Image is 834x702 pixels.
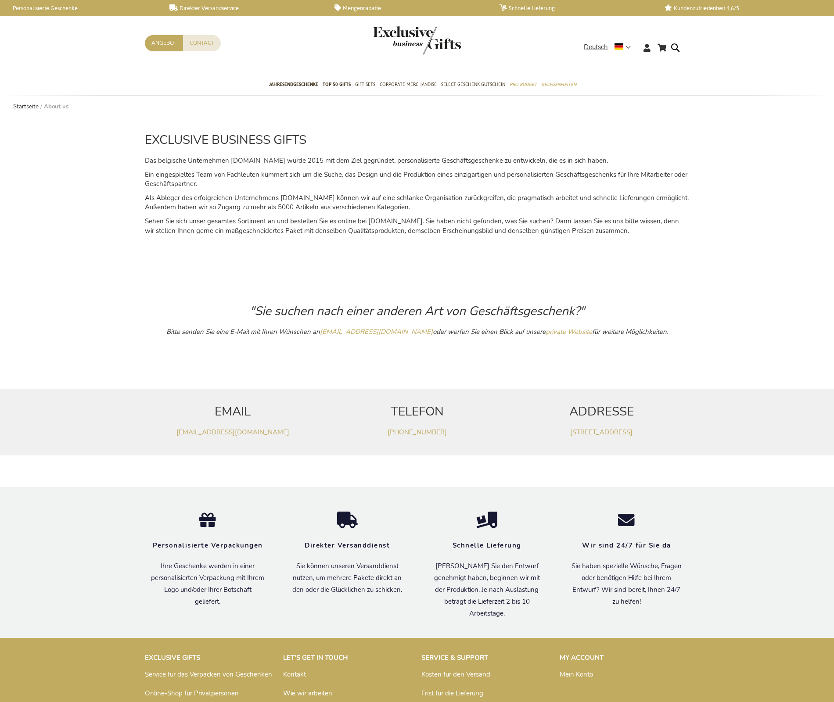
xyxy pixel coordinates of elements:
a: Wie wir arbeiten [283,689,332,698]
a: Gelegenheiten [541,74,576,96]
span: Als Ableger des erfolgreichen Unternehmens [DOMAIN_NAME] können wir auf eine schlanke Organisatio... [145,193,689,211]
strong: About us [44,103,68,111]
a: store logo [373,26,417,55]
strong: Schnelle Lieferung [453,541,521,550]
strong: LET'S GET IN TOUCH [283,653,348,662]
span: Jahresendgeschenke [269,80,318,89]
a: Mein Konto [560,670,593,679]
a: [PHONE_NUMBER] [388,428,447,437]
a: Pro Budget [510,74,537,96]
a: [EMAIL_ADDRESS][DOMAIN_NAME] [176,428,289,437]
span: Gift Sets [355,80,375,89]
span: Das belgische Unternehmen [DOMAIN_NAME] wurde 2015 mit dem Ziel gegründet, personalisierte Geschä... [145,156,608,165]
em: "Sie suchen nach einer anderen Art von Geschäftsgeschenk? [250,303,580,319]
p: Ihre Geschenke werden in einer personalisierten Verpackung mit Ihrem Logo und/oder Ihrer Botschaf... [151,560,264,608]
img: Exclusive Business gifts logo [373,26,461,55]
a: [STREET_ADDRESS] [570,428,633,437]
strong: Direkter Versanddienst [305,541,390,550]
a: Contact [183,35,221,51]
h2: EXCLUSIVE BUSINESS GIFTS [145,133,689,147]
strong: EXCLUSIVE GIFTS [145,653,200,662]
span: Deutsch [584,42,608,52]
a: Jahresendgeschenke [269,74,318,96]
h2: ADDRESSE [514,405,689,419]
a: Service für das Verpacken von Geschenken [145,670,272,679]
strong: SERVICE & SUPPORT [421,653,488,662]
span: TOP 50 Gifts [323,80,351,89]
a: Gift Sets [355,74,375,96]
h2: TELEFON [329,405,505,419]
a: Corporate Merchandise [380,74,437,96]
a: private Website [546,327,592,336]
a: Angebot [145,35,183,51]
a: Frist für die Lieferung [421,689,483,698]
em: Bitte senden Sie eine E-Mail mit Ihren Wünschen an oder werfen Sie einen Blick auf unsere für wei... [166,327,668,336]
span: Sehen Sie sich unser gesamtes Sortiment an und bestellen Sie es online bei [DOMAIN_NAME]. Sie hab... [145,217,679,235]
a: [EMAIL_ADDRESS][DOMAIN_NAME] [320,327,433,336]
a: Select Geschenk Gutschein [441,74,505,96]
span: Gelegenheiten [541,80,576,89]
a: Schnelle Lieferung [500,4,651,12]
h2: EMAIL [145,405,320,419]
a: Kosten für den Versand [421,670,490,679]
strong: MY ACCOUNT [560,653,604,662]
a: Mengenrabatte [334,4,485,12]
a: Kontakt [283,670,306,679]
p: Sie haben spezielle Wünsche, Fragen oder benötigen Hilfe bei Ihrem Entwurf? Wir sind bereit, Ihne... [570,560,683,608]
span: Ein eingespieltes Team von Fachleuten kümmert sich um die Suche, das Design und die Produktion ei... [145,170,687,188]
strong: Wir sind 24/7 für Sie da [582,541,671,550]
span: Pro Budget [510,80,537,89]
strong: Personalisierte Verpackungen [153,541,263,550]
span: Select Geschenk Gutschein [441,80,505,89]
a: TOP 50 Gifts [323,74,351,96]
a: Kundenzufriedenheit 4,6/5 [665,4,816,12]
a: Startseite [13,103,39,111]
p: Sie können unseren Versanddienst nutzen, um mehrere Pakete direkt an den oder die Glücklichen zu ... [291,560,404,596]
span: Corporate Merchandise [380,80,437,89]
p: [PERSON_NAME] Sie den Entwurf genehmigt haben, beginnen wir mit der Produktion. Je nach Auslastun... [430,560,543,620]
a: Online-Shop für Privatpersonen [145,689,239,698]
a: Direkter Versandservice [169,4,320,12]
em: " [580,303,585,319]
a: Personalisierte Geschenke [4,4,155,12]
